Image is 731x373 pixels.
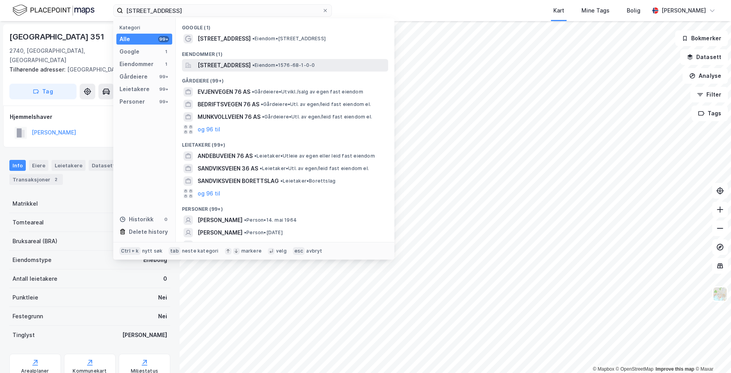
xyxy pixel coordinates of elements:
[12,4,94,17] img: logo.f888ab2527a4732fd821a326f86c7f29.svg
[9,30,106,43] div: [GEOGRAPHIC_DATA] 351
[244,230,283,236] span: Person • [DATE]
[198,100,259,109] span: BEDRIFTSVEGEN 76 AS
[119,97,145,106] div: Personer
[241,248,262,254] div: markere
[198,34,251,43] span: [STREET_ADDRESS]
[260,165,262,171] span: •
[158,312,167,321] div: Nei
[52,160,86,171] div: Leietakere
[9,46,135,65] div: 2740, [GEOGRAPHIC_DATA], [GEOGRAPHIC_DATA]
[119,59,153,69] div: Eiendommer
[12,199,38,208] div: Matrikkel
[12,218,44,227] div: Tomteareal
[198,176,279,186] span: SANDVIKSVEIEN BORETTSLAG
[119,34,130,44] div: Alle
[158,86,169,92] div: 99+
[9,174,63,185] div: Transaksjoner
[198,125,220,134] button: og 96 til
[12,330,35,340] div: Tinglyst
[12,293,38,302] div: Punktleie
[683,68,728,84] button: Analyse
[158,99,169,105] div: 99+
[9,84,77,99] button: Tag
[176,200,394,214] div: Personer (99+)
[661,6,706,15] div: [PERSON_NAME]
[9,160,26,171] div: Info
[244,217,297,223] span: Person • 14. mai 1964
[198,61,251,70] span: [STREET_ADDRESS]
[119,215,153,224] div: Historikk
[713,287,727,301] img: Z
[252,36,255,41] span: •
[119,72,148,81] div: Gårdeiere
[581,6,610,15] div: Mine Tags
[262,114,372,120] span: Gårdeiere • Utl. av egen/leid fast eiendom el.
[158,36,169,42] div: 99+
[182,248,219,254] div: neste kategori
[254,153,375,159] span: Leietaker • Utleie av egen eller leid fast eiendom
[280,178,283,184] span: •
[143,255,167,265] div: Enebolig
[656,366,694,372] a: Improve this map
[169,247,180,255] div: tab
[176,18,394,32] div: Google (1)
[12,274,57,283] div: Antall leietakere
[176,45,394,59] div: Eiendommer (1)
[29,160,48,171] div: Eiere
[12,237,57,246] div: Bruksareal (BRA)
[163,48,169,55] div: 1
[244,217,246,223] span: •
[692,335,731,373] iframe: Chat Widget
[10,112,170,122] div: Hjemmelshaver
[198,240,242,250] span: [PERSON_NAME]
[593,366,614,372] a: Mapbox
[176,136,394,150] div: Leietakere (99+)
[260,165,369,172] span: Leietaker • Utl. av egen/leid fast eiendom el.
[89,160,118,171] div: Datasett
[252,89,254,95] span: •
[293,247,305,255] div: esc
[9,65,164,74] div: [GEOGRAPHIC_DATA] 349
[616,366,654,372] a: OpenStreetMap
[252,62,315,68] span: Eiendom • 1576-68-1-0-0
[176,72,394,86] div: Gårdeiere (99+)
[163,61,169,67] div: 1
[262,114,264,120] span: •
[198,151,253,161] span: ANDEBUVEIEN 76 AS
[261,101,371,108] span: Gårdeiere • Utl. av egen/leid fast eiendom el.
[252,62,255,68] span: •
[9,66,67,73] span: Tilhørende adresser:
[158,74,169,80] div: 99+
[692,106,728,121] button: Tags
[163,216,169,222] div: 0
[119,47,139,56] div: Google
[252,89,363,95] span: Gårdeiere • Utvikl./salg av egen fast eiendom
[244,230,246,235] span: •
[142,248,163,254] div: nytt søk
[52,176,60,183] div: 2
[627,6,640,15] div: Bolig
[122,330,167,340] div: [PERSON_NAME]
[553,6,564,15] div: Kart
[690,87,728,102] button: Filter
[254,153,257,159] span: •
[129,227,168,237] div: Delete history
[276,248,287,254] div: velg
[675,30,728,46] button: Bokmerker
[198,164,258,173] span: SANDVIKSVEIEN 36 AS
[119,84,150,94] div: Leietakere
[198,112,260,122] span: MUNKVOLLVEIEN 76 AS
[119,247,141,255] div: Ctrl + k
[280,178,335,184] span: Leietaker • Borettslag
[119,25,172,30] div: Kategori
[306,248,322,254] div: avbryt
[158,293,167,302] div: Nei
[198,228,242,237] span: [PERSON_NAME]
[261,101,263,107] span: •
[163,274,167,283] div: 0
[198,189,220,198] button: og 96 til
[198,215,242,225] span: [PERSON_NAME]
[12,312,43,321] div: Festegrunn
[123,5,322,16] input: Søk på adresse, matrikkel, gårdeiere, leietakere eller personer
